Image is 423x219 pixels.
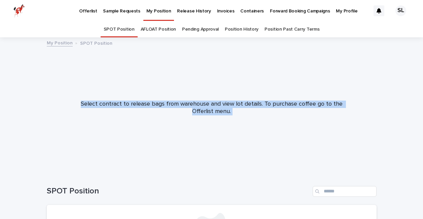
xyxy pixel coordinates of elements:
[141,22,176,37] a: AFLOAT Position
[395,5,406,16] div: SL
[225,22,258,37] a: Position History
[104,22,135,37] a: SPOT Position
[313,186,377,197] input: Search
[47,186,310,196] h1: SPOT Position
[80,39,112,46] p: SPOT Position
[182,22,219,37] a: Pending Approval
[47,39,73,46] a: My Position
[77,101,346,115] p: Select contract to release bags from warehouse and view lot details. To purchase coffee go to the...
[13,4,25,17] img: zttTXibQQrCfv9chImQE
[265,22,319,37] a: Position Past Carry Terms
